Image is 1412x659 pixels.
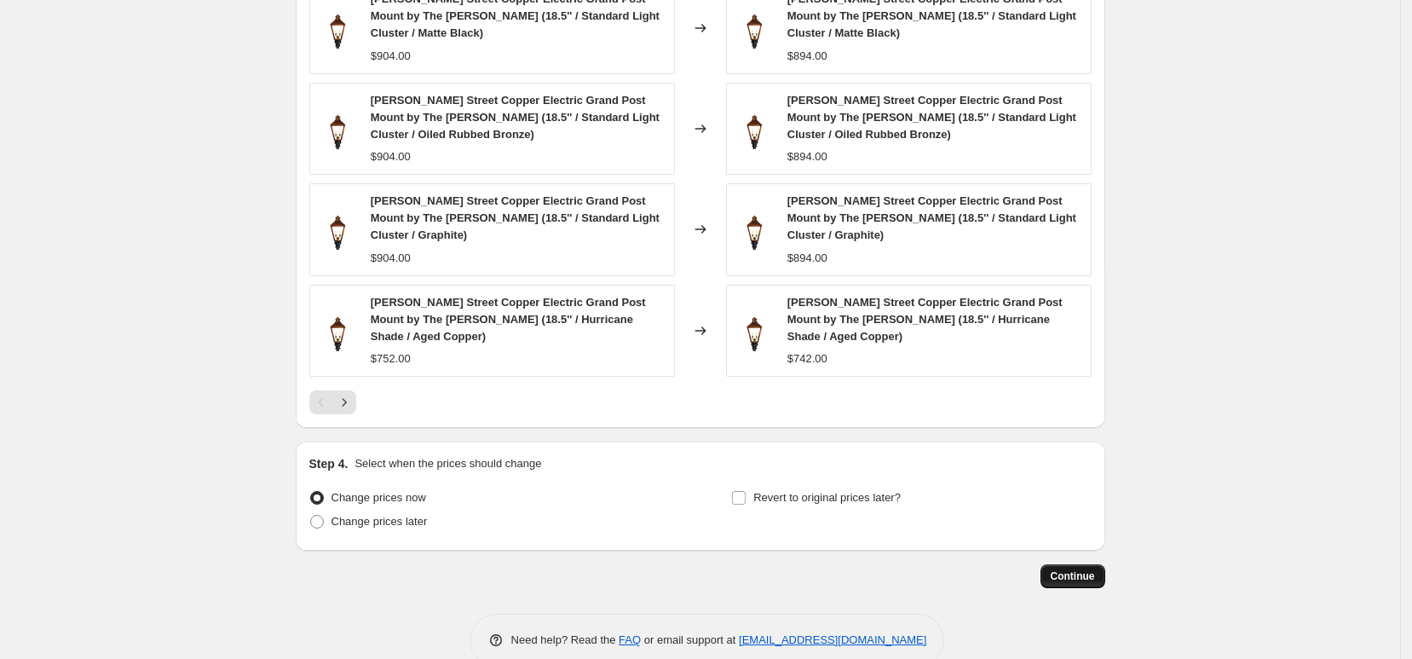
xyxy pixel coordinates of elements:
div: $894.00 [787,148,827,165]
img: AdamStreetElectricGrandPostMount-TheCoppersmithcopy_80x.png [735,3,774,54]
span: Change prices later [331,515,428,528]
img: AdamStreetElectricGrandPostMount-TheCoppersmithcopy_80x.png [319,305,357,356]
span: Revert to original prices later? [753,491,901,504]
img: AdamStreetElectricGrandPostMount-TheCoppersmithcopy_80x.png [735,204,774,255]
span: Need help? Read the [511,633,620,646]
span: Continue [1051,569,1095,583]
a: [EMAIL_ADDRESS][DOMAIN_NAME] [739,633,926,646]
div: $904.00 [371,48,411,65]
img: AdamStreetElectricGrandPostMount-TheCoppersmithcopy_80x.png [319,103,357,154]
span: [PERSON_NAME] Street Copper Electric Grand Post Mount by The [PERSON_NAME] (18.5'' / Standard Lig... [371,94,660,141]
span: [PERSON_NAME] Street Copper Electric Grand Post Mount by The [PERSON_NAME] (18.5'' / Hurricane Sh... [787,296,1063,343]
div: $752.00 [371,350,411,367]
img: AdamStreetElectricGrandPostMount-TheCoppersmithcopy_80x.png [735,305,774,356]
span: [PERSON_NAME] Street Copper Electric Grand Post Mount by The [PERSON_NAME] (18.5'' / Standard Lig... [787,94,1076,141]
span: [PERSON_NAME] Street Copper Electric Grand Post Mount by The [PERSON_NAME] (18.5'' / Standard Lig... [371,194,660,241]
button: Next [332,390,356,414]
img: AdamStreetElectricGrandPostMount-TheCoppersmithcopy_80x.png [735,103,774,154]
p: Select when the prices should change [354,455,541,472]
div: $904.00 [371,148,411,165]
div: $894.00 [787,250,827,267]
h2: Step 4. [309,455,349,472]
span: Change prices now [331,491,426,504]
div: $742.00 [787,350,827,367]
span: [PERSON_NAME] Street Copper Electric Grand Post Mount by The [PERSON_NAME] (18.5'' / Hurricane Sh... [371,296,646,343]
span: or email support at [641,633,739,646]
div: $894.00 [787,48,827,65]
button: Continue [1040,564,1105,588]
img: AdamStreetElectricGrandPostMount-TheCoppersmithcopy_80x.png [319,204,357,255]
a: FAQ [619,633,641,646]
nav: Pagination [309,390,356,414]
div: $904.00 [371,250,411,267]
span: [PERSON_NAME] Street Copper Electric Grand Post Mount by The [PERSON_NAME] (18.5'' / Standard Lig... [787,194,1076,241]
img: AdamStreetElectricGrandPostMount-TheCoppersmithcopy_80x.png [319,3,357,54]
